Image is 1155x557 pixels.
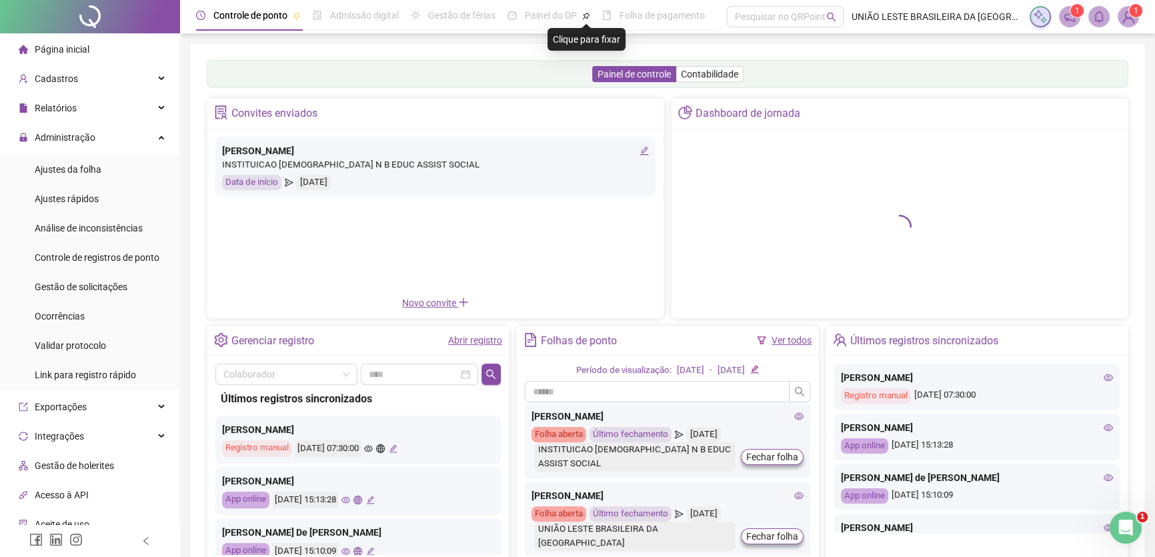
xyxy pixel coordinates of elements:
[576,364,672,378] div: Período de visualização:
[841,388,1113,404] div: [DATE] 07:30:00
[531,506,586,522] div: Folha aberta
[772,335,812,346] a: Ver todos
[841,488,1113,504] div: [DATE] 15:10:09
[313,11,322,20] span: file-done
[222,440,292,457] div: Registro manual
[602,11,612,20] span: book
[35,164,101,175] span: Ajustes da folha
[640,146,649,155] span: edit
[35,402,87,412] span: Exportações
[1110,512,1142,544] iframe: Intercom live chat
[222,525,494,540] div: [PERSON_NAME] De [PERSON_NAME]
[677,364,704,378] div: [DATE]
[19,103,28,113] span: file
[222,143,649,158] div: [PERSON_NAME]
[841,370,1113,385] div: [PERSON_NAME]
[458,297,469,308] span: plus
[696,102,800,125] div: Dashboard de jornada
[535,442,736,472] div: INSTITUICAO [DEMOGRAPHIC_DATA] N B EDUC ASSIST SOCIAL
[841,388,911,404] div: Registro manual
[757,336,766,345] span: filter
[411,11,420,20] span: sun
[222,175,281,190] div: Data de início
[794,386,805,397] span: search
[273,492,338,508] div: [DATE] 15:13:28
[687,427,721,442] div: [DATE]
[541,330,617,352] div: Folhas de ponto
[341,547,350,556] span: eye
[341,496,350,504] span: eye
[620,10,705,21] span: Folha de pagamento
[710,364,712,378] div: -
[687,506,721,522] div: [DATE]
[231,102,317,125] div: Convites enviados
[221,390,495,407] div: Últimos registros sincronizados
[196,11,205,20] span: clock-circle
[19,461,28,470] span: apartment
[1118,7,1138,27] img: 46995
[1134,6,1138,15] span: 1
[681,69,738,79] span: Contabilidade
[718,364,745,378] div: [DATE]
[376,444,385,453] span: global
[353,547,362,556] span: global
[35,311,85,322] span: Ocorrências
[888,215,912,239] span: loading
[297,175,331,190] div: [DATE]
[1104,473,1113,482] span: eye
[19,490,28,500] span: api
[35,519,89,530] span: Aceite de uso
[850,330,998,352] div: Últimos registros sincronizados
[1104,523,1113,532] span: eye
[35,223,143,233] span: Análise de inconsistências
[1129,4,1142,17] sup: Atualize o seu contato no menu Meus Dados
[35,103,77,113] span: Relatórios
[35,252,159,263] span: Controle de registros de ponto
[841,470,1113,485] div: [PERSON_NAME] de [PERSON_NAME]
[330,10,399,21] span: Admissão digital
[741,528,804,544] button: Fechar folha
[841,438,1113,454] div: [DATE] 15:13:28
[19,74,28,83] span: user-add
[231,330,314,352] div: Gerenciar registro
[841,438,888,454] div: App online
[214,333,228,347] span: setting
[19,45,28,54] span: home
[35,431,84,442] span: Integrações
[35,44,89,55] span: Página inicial
[35,460,114,471] span: Gestão de holerites
[833,333,847,347] span: team
[35,132,95,143] span: Administração
[141,536,151,546] span: left
[222,422,494,437] div: [PERSON_NAME]
[402,298,469,308] span: Novo convite
[1075,6,1080,15] span: 1
[678,105,692,119] span: pie-chart
[675,506,684,522] span: send
[507,11,517,20] span: dashboard
[285,175,293,190] span: send
[598,69,671,79] span: Painel de controle
[1070,4,1084,17] sup: 1
[222,492,269,508] div: App online
[741,449,804,465] button: Fechar folha
[366,496,375,504] span: edit
[353,496,362,504] span: global
[35,193,99,204] span: Ajustes rápidos
[531,488,804,503] div: [PERSON_NAME]
[826,12,836,22] span: search
[49,533,63,546] span: linkedin
[547,28,626,51] div: Clique para fixar
[35,282,127,292] span: Gestão de solicitações
[590,506,672,522] div: Último fechamento
[69,533,83,546] span: instagram
[590,427,672,442] div: Último fechamento
[293,12,301,20] span: pushpin
[1093,11,1105,23] span: bell
[19,133,28,142] span: lock
[29,533,43,546] span: facebook
[746,450,798,464] span: Fechar folha
[295,440,361,457] div: [DATE] 07:30:00
[448,335,502,346] a: Abrir registro
[794,412,804,421] span: eye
